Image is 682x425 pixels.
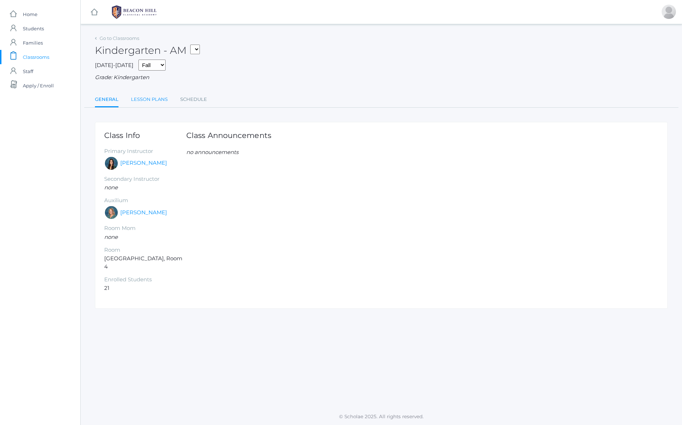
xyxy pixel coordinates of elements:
h5: Primary Instructor [104,148,186,154]
span: Classrooms [23,50,49,64]
a: General [95,92,118,108]
a: [PERSON_NAME] [120,159,167,167]
li: 21 [104,284,186,292]
a: Go to Classrooms [100,35,139,41]
span: Students [23,21,44,36]
em: no announcements [186,149,238,155]
h5: Secondary Instructor [104,176,186,182]
h1: Class Announcements [186,131,271,139]
span: Home [23,7,37,21]
h5: Room Mom [104,225,186,231]
span: Staff [23,64,33,78]
a: [PERSON_NAME] [120,209,167,217]
h5: Room [104,247,186,253]
em: none [104,184,118,191]
h5: Auxilium [104,198,186,204]
a: Lesson Plans [131,92,168,107]
div: Maureen Doyle [104,205,118,220]
a: Schedule [180,92,207,107]
span: Families [23,36,43,50]
div: Grade: Kindergarten [95,73,668,82]
span: Apply / Enroll [23,78,54,93]
em: none [104,234,118,240]
h1: Class Info [104,131,186,139]
div: [GEOGRAPHIC_DATA], Room 4 [104,131,186,292]
img: 1_BHCALogos-05.png [107,3,161,21]
p: © Scholae 2025. All rights reserved. [81,413,682,420]
h2: Kindergarten - AM [95,45,200,56]
span: [DATE]-[DATE] [95,62,133,68]
div: Jordyn Dewey [104,156,118,170]
h5: Enrolled Students [104,277,186,283]
div: Hallie Canan [662,5,676,19]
